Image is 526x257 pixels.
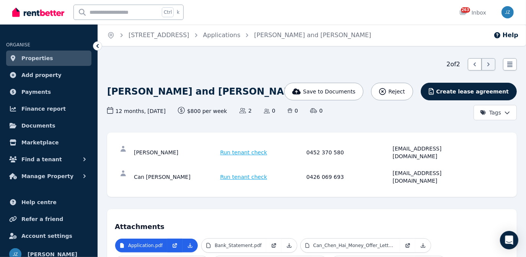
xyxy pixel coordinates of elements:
[21,138,59,147] span: Marketplace
[493,31,518,40] button: Help
[98,25,380,46] nav: Breadcrumb
[6,118,91,133] a: Documents
[310,107,322,115] span: 0
[6,101,91,116] a: Finance report
[21,172,73,181] span: Manage Property
[107,107,166,115] span: 12 months , [DATE]
[393,169,477,185] div: [EMAIL_ADDRESS][DOMAIN_NAME]
[21,121,55,130] span: Documents
[6,228,91,244] a: Account settings
[461,7,470,13] span: 263
[266,239,282,252] a: Open in new Tab
[459,9,486,16] div: Inbox
[12,7,64,18] img: RentBetter
[415,239,431,252] a: Download Attachment
[6,152,91,167] button: Find a tenant
[6,84,91,100] a: Payments
[313,242,396,249] p: Can_Chen_Hai_Money_Offer_Letter.pdf
[288,107,298,115] span: 0
[393,145,477,160] div: [EMAIL_ADDRESS][DOMAIN_NAME]
[239,107,252,115] span: 2
[182,239,198,252] a: Download Attachment
[21,54,53,63] span: Properties
[115,217,509,232] h4: Attachments
[254,31,371,39] a: [PERSON_NAME] and [PERSON_NAME]
[178,107,227,115] span: $800 per week
[388,88,405,95] span: Reject
[21,155,62,164] span: Find a tenant
[284,83,364,100] button: Save to Documents
[474,105,517,120] button: Tags
[162,7,174,17] span: Ctrl
[6,169,91,184] button: Manage Property
[371,83,413,100] button: Reject
[303,88,355,95] span: Save to Documents
[500,231,518,249] div: Open Intercom Messenger
[306,169,391,185] div: 0426 069 693
[400,239,415,252] a: Open in new Tab
[21,104,66,113] span: Finance report
[202,239,266,252] a: Bank_Statement.pdf
[6,42,30,47] span: ORGANISE
[264,107,275,115] span: 0
[134,145,218,160] div: [PERSON_NAME]
[21,87,51,97] span: Payments
[107,85,303,98] h1: [PERSON_NAME] and [PERSON_NAME]
[115,239,167,252] a: Application.pdf
[215,242,262,249] p: Bank_Statement.pdf
[421,83,517,100] button: Create lease agreement
[167,239,182,252] a: Open in new Tab
[301,239,400,252] a: Can_Chen_Hai_Money_Offer_Letter.pdf
[129,31,189,39] a: [STREET_ADDRESS]
[21,231,72,241] span: Account settings
[480,109,501,116] span: Tags
[203,31,241,39] a: Applications
[220,173,267,181] span: Run tenant check
[6,211,91,227] a: Refer a friend
[6,135,91,150] a: Marketplace
[6,67,91,83] a: Add property
[6,51,91,66] a: Properties
[21,70,62,80] span: Add property
[282,239,297,252] a: Download Attachment
[134,169,218,185] div: Can [PERSON_NAME]
[220,149,267,156] span: Run tenant check
[446,60,460,69] span: 2 of 2
[6,195,91,210] a: Help centre
[502,6,514,18] img: Jenny Zheng
[21,198,57,207] span: Help centre
[306,145,391,160] div: 0452 370 580
[436,88,509,95] span: Create lease agreement
[128,242,163,249] p: Application.pdf
[177,9,179,15] span: k
[21,214,63,224] span: Refer a friend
